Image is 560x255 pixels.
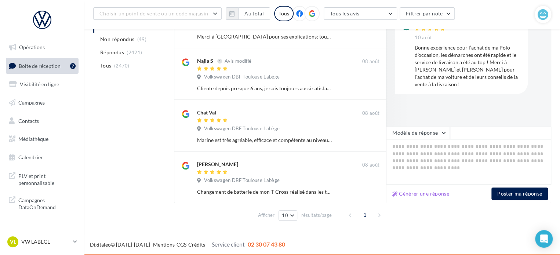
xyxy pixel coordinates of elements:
[4,113,80,129] a: Contacts
[359,209,371,221] span: 1
[274,6,294,21] div: Tous
[153,241,175,248] a: Mentions
[415,44,522,88] div: Bonne expérience pour l’achat de ma Polo d’occasion, les démarches ont été rapide et le service d...
[6,235,79,249] a: VL VW LABEGE
[90,241,111,248] a: Digitaleo
[100,36,134,43] span: Non répondus
[19,44,45,50] span: Opérations
[355,187,379,197] button: Ignorer
[225,58,251,64] span: Avis modifié
[212,241,245,248] span: Service client
[18,99,45,106] span: Campagnes
[362,110,379,117] span: 08 août
[258,212,274,219] span: Afficher
[18,117,39,124] span: Contacts
[4,40,80,55] a: Opérations
[204,177,280,184] span: Volkswagen DBF Toulouse Labège
[21,238,70,245] p: VW LABEGE
[204,74,280,80] span: Volkswagen DBF Toulouse Labège
[226,7,270,20] button: Au total
[100,62,111,69] span: Tous
[4,168,80,190] a: PLV et print personnalisable
[362,58,379,65] span: 08 août
[100,49,124,56] span: Répondus
[355,32,379,42] button: Ignorer
[355,135,379,145] button: Ignorer
[18,136,48,142] span: Médiathèque
[330,10,360,17] span: Tous les avis
[197,109,216,116] div: Chat Val
[415,34,432,41] span: 10 août
[90,241,285,248] span: © [DATE]-[DATE] - - -
[18,195,76,211] span: Campagnes DataOnDemand
[197,33,332,40] div: Merci à [GEOGRAPHIC_DATA] pour ses explications; tout ceci est fort utile pour une meilleure expé...
[400,7,455,20] button: Filtrer par note
[197,136,332,144] div: Marine est très agréable, efficace et compétente au niveau VW Labège très bon accueil sérieux et ...
[535,230,553,248] div: Open Intercom Messenger
[282,212,288,218] span: 10
[4,95,80,110] a: Campagnes
[197,85,332,92] div: Cliente depuis presque 6 ans, je suis toujours aussi satisfaite des véhicules et surtout du profe...
[491,187,548,200] button: Poster ma réponse
[4,58,80,74] a: Boîte de réception7
[386,127,450,139] button: Modèle de réponse
[355,83,379,94] button: Ignorer
[4,131,80,147] a: Médiathèque
[10,238,16,245] span: VL
[4,150,80,165] a: Calendrier
[114,63,130,69] span: (2470)
[389,189,452,198] button: Générer une réponse
[197,161,238,168] div: [PERSON_NAME]
[18,154,43,160] span: Calendrier
[4,192,80,214] a: Campagnes DataOnDemand
[99,10,208,17] span: Choisir un point de vente ou un code magasin
[197,188,332,196] div: Changement de batterie de mon T-Cross réalisé dans les temps annoncés Excellent et remarquable ac...
[238,7,270,20] button: Au total
[20,81,59,87] span: Visibilité en ligne
[93,7,222,20] button: Choisir un point de vente ou un code magasin
[19,62,61,69] span: Boîte de réception
[324,7,397,20] button: Tous les avis
[127,50,142,55] span: (2421)
[137,36,146,42] span: (49)
[279,210,297,221] button: 10
[70,63,76,69] div: 7
[177,241,186,248] a: CGS
[301,212,332,219] span: résultats/page
[197,57,213,65] div: Najia S
[204,125,280,132] span: Volkswagen DBF Toulouse Labège
[4,77,80,92] a: Visibilité en ligne
[248,241,285,248] span: 02 30 07 43 80
[362,162,379,168] span: 08 août
[188,241,205,248] a: Crédits
[18,171,76,187] span: PLV et print personnalisable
